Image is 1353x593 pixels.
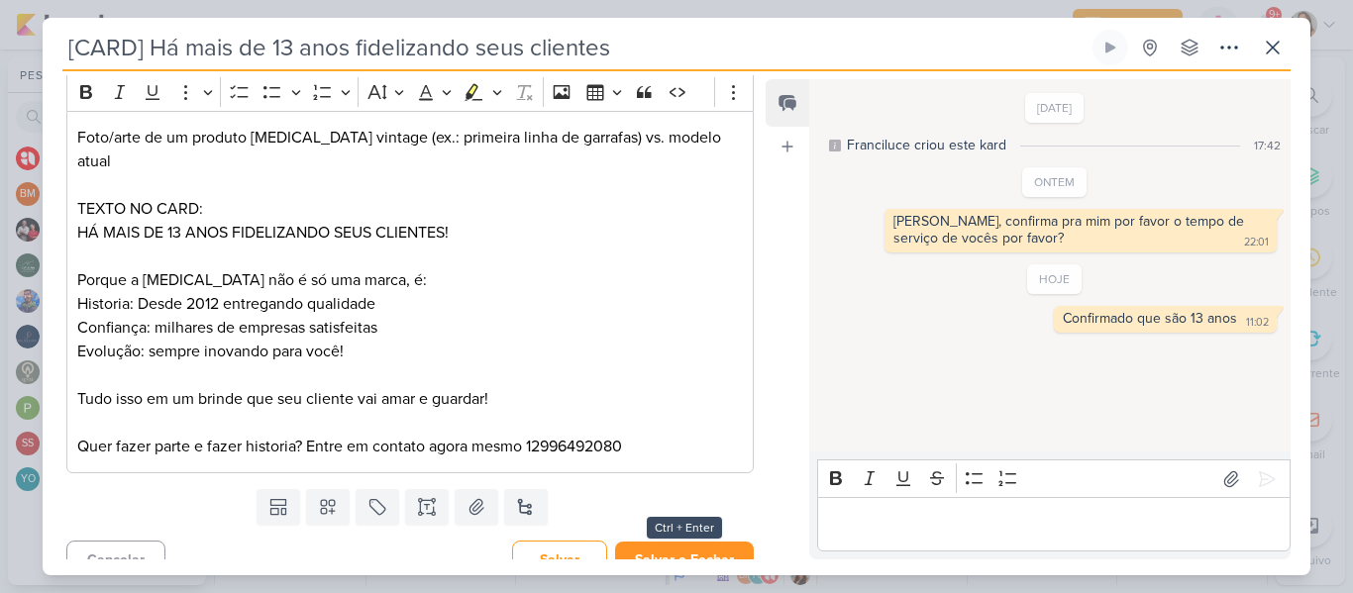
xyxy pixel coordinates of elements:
[77,435,743,458] p: Quer fazer parte e fazer historia? Entre em contato agora mesmo 12996492080
[1244,235,1269,250] div: 22:01
[893,213,1248,247] div: [PERSON_NAME], confirma pra mim por favor o tempo de serviço de vocês por favor?
[847,135,1006,155] div: Franciluce criou este kard
[77,387,743,411] p: Tudo isso em um brinde que seu cliente vai amar e guardar!
[1102,40,1118,55] div: Ligar relógio
[66,541,165,579] button: Cancelar
[77,126,743,173] p: Foto/arte de um produto [MEDICAL_DATA] vintage (ex.: primeira linha de garrafas) vs. modelo atual
[77,340,743,363] p: Evolução: sempre inovando para você!
[77,316,743,340] p: Confiança: milhares de empresas satisfeitas
[647,517,722,539] div: Ctrl + Enter
[1246,315,1269,331] div: 11:02
[66,111,754,474] div: Editor editing area: main
[77,292,743,316] p: Historia: Desde 2012 entregando qualidade
[817,459,1291,498] div: Editor toolbar
[66,72,754,111] div: Editor toolbar
[615,542,754,578] button: Salvar e Fechar
[62,30,1089,65] input: Kard Sem Título
[817,497,1291,551] div: Editor editing area: main
[1063,310,1237,327] div: Confirmado que são 13 anos
[1254,137,1281,154] div: 17:42
[77,221,743,245] p: HÁ MAIS DE 13 ANOS FIDELIZANDO SEUS CLIENTES!
[512,541,607,579] button: Salvar
[77,268,743,292] p: Porque a [MEDICAL_DATA] não é só uma marca, é:
[77,197,743,221] p: TEXTO NO CARD:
